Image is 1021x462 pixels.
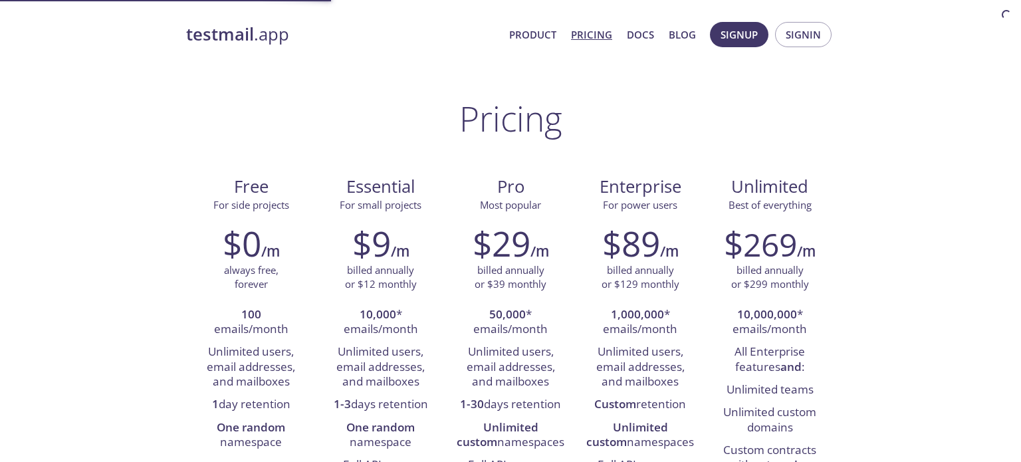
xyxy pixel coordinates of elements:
li: namespace [196,417,306,455]
span: Signin [786,26,821,43]
strong: 10,000,000 [737,306,797,322]
strong: 1,000,000 [611,306,664,322]
li: Unlimited users, email addresses, and mailboxes [586,341,695,394]
span: Pro [456,175,564,198]
a: Docs [627,26,654,43]
a: Blog [669,26,696,43]
li: Unlimited custom domains [715,402,825,439]
strong: 1-3 [334,396,351,411]
h2: $0 [223,223,261,263]
li: Unlimited users, email addresses, and mailboxes [326,341,435,394]
span: For power users [603,198,677,211]
li: * emails/month [455,304,565,342]
h2: $89 [602,223,660,263]
li: emails/month [196,304,306,342]
p: billed annually or $299 monthly [731,263,809,292]
strong: 1-30 [460,396,484,411]
a: Product [509,26,556,43]
h6: /m [391,240,409,263]
a: testmail.app [186,23,499,46]
button: Signin [775,22,832,47]
strong: testmail [186,23,254,46]
span: Unlimited [731,175,808,198]
span: For small projects [340,198,421,211]
li: days retention [455,394,565,416]
strong: 50,000 [489,306,526,322]
strong: Unlimited custom [457,419,538,449]
li: namespace [326,417,435,455]
h1: Pricing [459,98,562,138]
li: namespaces [586,417,695,455]
span: Best of everything [729,198,812,211]
strong: 10,000 [360,306,396,322]
span: Essential [326,175,435,198]
li: Unlimited users, email addresses, and mailboxes [455,341,565,394]
button: Signup [710,22,768,47]
li: All Enterprise features : [715,341,825,379]
li: Unlimited users, email addresses, and mailboxes [196,341,306,394]
li: retention [586,394,695,416]
li: days retention [326,394,435,416]
h2: $ [724,223,797,263]
p: billed annually or $39 monthly [475,263,546,292]
li: * emails/month [326,304,435,342]
span: 269 [743,223,797,266]
h6: /m [261,240,280,263]
span: Enterprise [586,175,695,198]
span: Free [197,175,305,198]
p: always free, forever [224,263,279,292]
h6: /m [660,240,679,263]
h2: $29 [473,223,530,263]
li: day retention [196,394,306,416]
h2: $9 [352,223,391,263]
li: * emails/month [715,304,825,342]
li: namespaces [455,417,565,455]
span: Signup [721,26,758,43]
h6: /m [797,240,816,263]
strong: Unlimited custom [586,419,668,449]
strong: 1 [212,396,219,411]
span: Most popular [480,198,541,211]
p: billed annually or $129 monthly [602,263,679,292]
a: Pricing [571,26,612,43]
strong: One random [217,419,285,435]
strong: Custom [594,396,636,411]
span: For side projects [213,198,289,211]
p: billed annually or $12 monthly [345,263,417,292]
strong: and [780,359,802,374]
strong: One random [346,419,415,435]
li: * emails/month [586,304,695,342]
li: Unlimited teams [715,379,825,402]
h6: /m [530,240,549,263]
strong: 100 [241,306,261,322]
